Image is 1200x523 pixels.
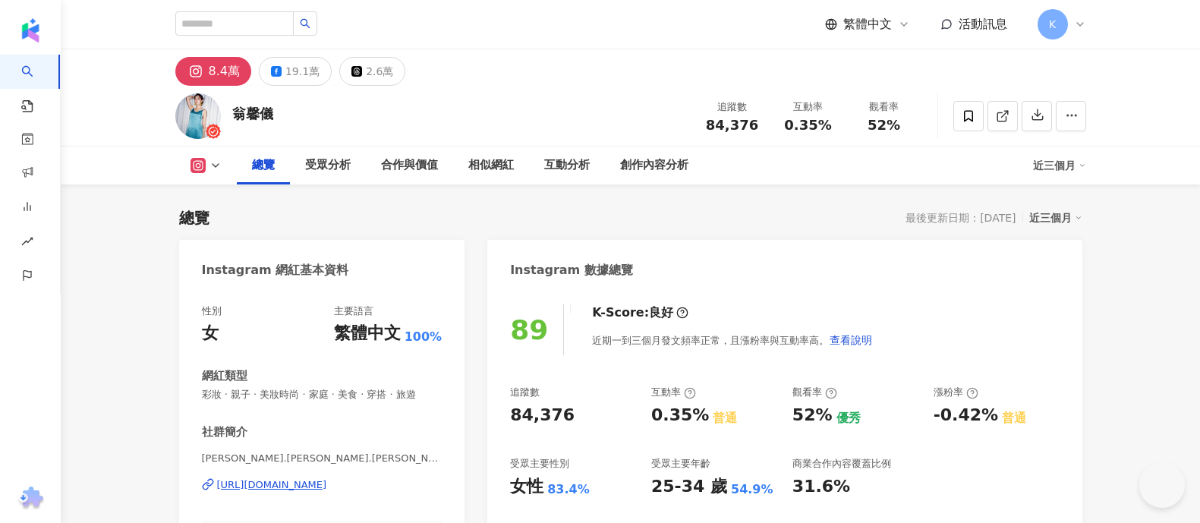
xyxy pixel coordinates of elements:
[792,386,837,399] div: 觀看率
[285,61,320,82] div: 19.1萬
[784,118,831,133] span: 0.35%
[366,61,393,82] div: 2.6萬
[510,404,575,427] div: 84,376
[706,117,758,133] span: 84,376
[175,93,221,139] img: KOL Avatar
[259,57,332,86] button: 19.1萬
[731,481,773,498] div: 54.9%
[855,99,913,115] div: 觀看率
[836,410,861,427] div: 優秀
[16,487,46,511] img: chrome extension
[547,481,590,498] div: 83.4%
[21,226,33,260] span: rise
[21,55,52,114] a: search
[592,325,873,355] div: 近期一到三個月發文頻率正常，且漲粉率與互動率高。
[704,99,761,115] div: 追蹤數
[651,386,696,399] div: 互動率
[510,475,543,499] div: 女性
[202,368,247,384] div: 網紅類型
[620,156,688,175] div: 創作內容分析
[1029,208,1082,228] div: 近三個月
[651,457,710,471] div: 受眾主要年齡
[959,17,1007,31] span: 活動訊息
[381,156,438,175] div: 合作與價值
[202,388,443,402] span: 彩妝 · 親子 · 美妝時尚 · 家庭 · 美食 · 穿搭 · 旅遊
[934,386,978,399] div: 漲粉率
[830,334,872,346] span: 查看說明
[780,99,837,115] div: 互動率
[906,212,1016,224] div: 最後更新日期：[DATE]
[792,457,891,471] div: 商業合作內容覆蓋比例
[18,18,43,43] img: logo icon
[544,156,590,175] div: 互動分析
[843,16,892,33] span: 繁體中文
[792,404,833,427] div: 52%
[868,118,900,133] span: 52%
[202,424,247,440] div: 社群簡介
[334,322,401,345] div: 繁體中文
[510,386,540,399] div: 追蹤數
[339,57,405,86] button: 2.6萬
[1049,16,1056,33] span: K
[175,57,251,86] button: 8.4萬
[1002,410,1026,427] div: 普通
[202,478,443,492] a: [URL][DOMAIN_NAME]
[651,404,709,427] div: 0.35%
[792,475,850,499] div: 31.6%
[713,410,737,427] div: 普通
[510,314,548,345] div: 89
[179,207,209,228] div: 總覽
[510,457,569,471] div: 受眾主要性別
[829,325,873,355] button: 查看說明
[202,304,222,318] div: 性別
[217,478,327,492] div: [URL][DOMAIN_NAME]
[202,322,219,345] div: 女
[651,475,727,499] div: 25-34 歲
[468,156,514,175] div: 相似網紅
[649,304,673,321] div: 良好
[334,304,373,318] div: 主要語言
[300,18,310,29] span: search
[1033,153,1086,178] div: 近三個月
[405,329,442,345] span: 100%
[305,156,351,175] div: 受眾分析
[510,262,633,279] div: Instagram 數據總覽
[1139,462,1185,508] iframe: Help Scout Beacon - Open
[252,156,275,175] div: 總覽
[209,61,240,82] div: 8.4萬
[202,262,349,279] div: Instagram 網紅基本資料
[934,404,998,427] div: -0.42%
[202,452,443,465] span: [PERSON_NAME].[PERSON_NAME].[PERSON_NAME]媽 | hsinyiwong
[592,304,688,321] div: K-Score :
[232,104,273,123] div: 翁馨儀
